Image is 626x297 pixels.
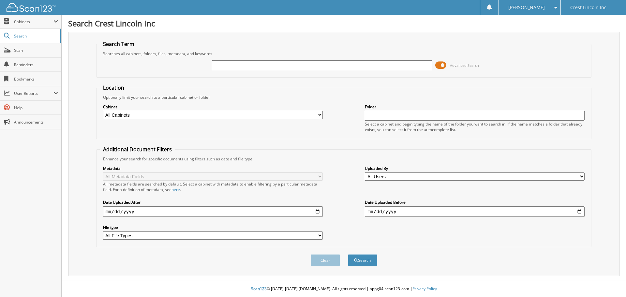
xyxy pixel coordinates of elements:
[365,121,585,132] div: Select a cabinet and begin typing the name of the folder you want to search in. If the name match...
[365,200,585,205] label: Date Uploaded Before
[100,146,175,153] legend: Additional Document Filters
[365,166,585,171] label: Uploaded By
[311,254,340,266] button: Clear
[100,84,127,91] legend: Location
[508,6,545,9] span: [PERSON_NAME]
[14,48,58,53] span: Scan
[100,40,138,48] legend: Search Term
[450,63,479,68] span: Advanced Search
[62,281,626,297] div: © [DATE]-[DATE] [DOMAIN_NAME]. All rights reserved | appg04-scan123-com |
[103,225,323,230] label: File type
[7,3,55,12] img: scan123-logo-white.svg
[14,105,58,111] span: Help
[103,206,323,217] input: start
[103,104,323,110] label: Cabinet
[412,286,437,291] a: Privacy Policy
[251,286,267,291] span: Scan123
[103,181,323,192] div: All metadata fields are searched by default. Select a cabinet with metadata to enable filtering b...
[365,104,585,110] label: Folder
[103,166,323,171] label: Metadata
[570,6,606,9] span: Crest Lincoln Inc
[348,254,377,266] button: Search
[14,76,58,82] span: Bookmarks
[100,51,588,56] div: Searches all cabinets, folders, files, metadata, and keywords
[14,91,53,96] span: User Reports
[103,200,323,205] label: Date Uploaded After
[365,206,585,217] input: end
[100,156,588,162] div: Enhance your search for specific documents using filters such as date and file type.
[100,95,588,100] div: Optionally limit your search to a particular cabinet or folder
[171,187,180,192] a: here
[593,266,626,297] iframe: Chat Widget
[68,18,619,29] h1: Search Crest Lincoln Inc
[14,119,58,125] span: Announcements
[14,62,58,67] span: Reminders
[14,19,53,24] span: Cabinets
[14,33,57,39] span: Search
